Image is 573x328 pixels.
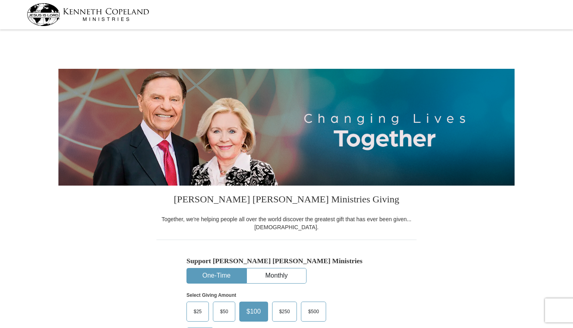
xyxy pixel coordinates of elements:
[186,257,387,265] h5: Support [PERSON_NAME] [PERSON_NAME] Ministries
[27,3,149,26] img: kcm-header-logo.svg
[190,306,206,318] span: $25
[275,306,294,318] span: $250
[186,292,236,298] strong: Select Giving Amount
[156,186,417,215] h3: [PERSON_NAME] [PERSON_NAME] Ministries Giving
[304,306,323,318] span: $500
[242,306,265,318] span: $100
[156,215,417,231] div: Together, we're helping people all over the world discover the greatest gift that has ever been g...
[216,306,232,318] span: $50
[187,268,246,283] button: One-Time
[247,268,306,283] button: Monthly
